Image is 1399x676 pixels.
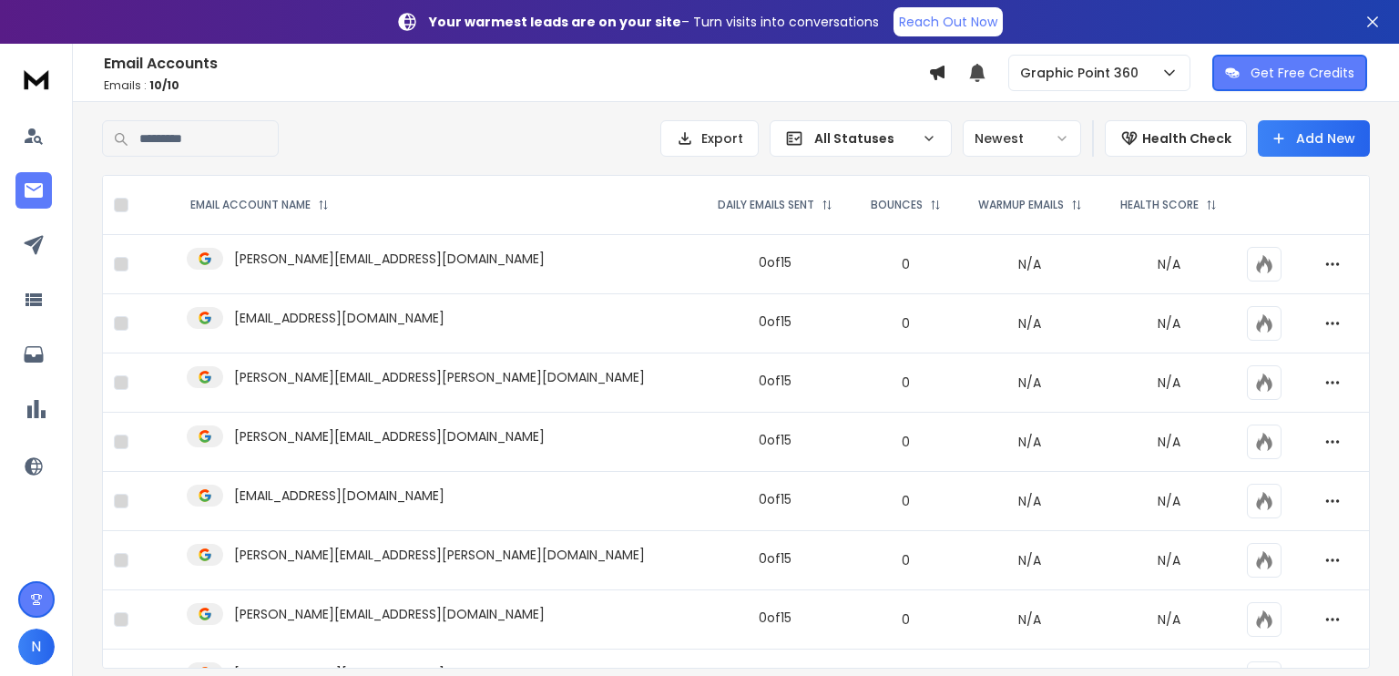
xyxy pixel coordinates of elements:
button: Add New [1258,120,1370,157]
p: [PERSON_NAME][EMAIL_ADDRESS][DOMAIN_NAME] [234,605,545,623]
strong: Your warmest leads are on your site [429,13,681,31]
p: HEALTH SCORE [1120,198,1199,212]
p: [PERSON_NAME][EMAIL_ADDRESS][PERSON_NAME][DOMAIN_NAME] [234,546,645,564]
a: Reach Out Now [894,7,1003,36]
p: Graphic Point 360 [1020,64,1146,82]
p: N/A [1112,314,1225,333]
p: Get Free Credits [1251,64,1354,82]
div: EMAIL ACCOUNT NAME [190,198,329,212]
p: All Statuses [814,129,914,148]
div: 0 of 15 [759,312,791,331]
p: Health Check [1142,129,1231,148]
button: Get Free Credits [1212,55,1367,91]
p: Reach Out Now [899,13,997,31]
td: N/A [959,472,1102,531]
td: N/A [959,531,1102,590]
td: N/A [959,353,1102,413]
span: 10 / 10 [149,77,179,93]
div: 0 of 15 [759,253,791,271]
p: Emails : [104,78,928,93]
p: [PERSON_NAME][EMAIL_ADDRESS][DOMAIN_NAME] [234,427,545,446]
img: logo [18,62,55,96]
button: Newest [963,120,1081,157]
div: 0 of 15 [759,372,791,390]
p: 0 [863,610,948,629]
p: [EMAIL_ADDRESS][DOMAIN_NAME] [234,309,444,327]
p: [PERSON_NAME][EMAIL_ADDRESS][DOMAIN_NAME] [234,250,545,268]
p: WARMUP EMAILS [978,198,1064,212]
p: 0 [863,492,948,510]
td: N/A [959,235,1102,294]
p: [EMAIL_ADDRESS][DOMAIN_NAME] [234,487,444,505]
td: N/A [959,413,1102,472]
p: [PERSON_NAME][EMAIL_ADDRESS][PERSON_NAME][DOMAIN_NAME] [234,368,645,386]
button: Health Check [1105,120,1247,157]
p: N/A [1112,374,1225,392]
p: N/A [1112,551,1225,569]
p: N/A [1112,255,1225,273]
p: 0 [863,314,948,333]
p: N/A [1112,610,1225,629]
p: N/A [1112,492,1225,510]
p: N/A [1112,433,1225,451]
p: 0 [863,255,948,273]
p: BOUNCES [871,198,923,212]
button: N [18,629,55,665]
td: N/A [959,294,1102,353]
h1: Email Accounts [104,53,928,75]
div: 0 of 15 [759,549,791,568]
p: 0 [863,433,948,451]
div: 0 of 15 [759,490,791,508]
div: 0 of 15 [759,431,791,449]
p: DAILY EMAILS SENT [718,198,814,212]
button: Export [660,120,759,157]
p: – Turn visits into conversations [429,13,879,31]
p: 0 [863,551,948,569]
p: 0 [863,374,948,392]
td: N/A [959,590,1102,650]
div: 0 of 15 [759,609,791,627]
